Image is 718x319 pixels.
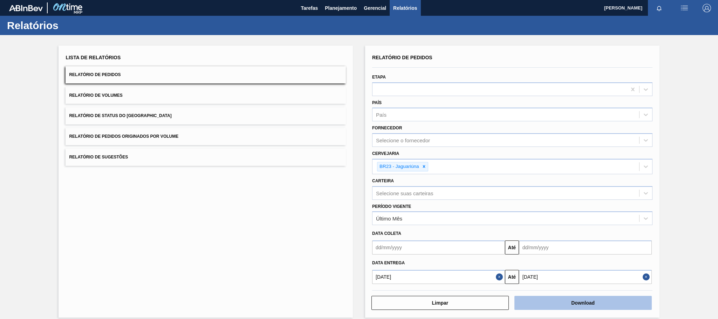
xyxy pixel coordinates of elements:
input: dd/mm/yyyy [519,270,652,284]
button: Limpar [371,296,509,310]
button: Relatório de Pedidos Originados por Volume [66,128,346,145]
label: Carteira [372,178,394,183]
span: Gerencial [364,4,386,12]
button: Relatório de Pedidos [66,66,346,83]
label: Etapa [372,75,386,80]
button: Até [505,270,519,284]
img: userActions [680,4,689,12]
input: dd/mm/yyyy [519,240,652,254]
span: Relatório de Pedidos [372,55,432,60]
span: Tarefas [301,4,318,12]
span: Relatório de Pedidos [69,72,121,77]
button: Download [514,296,652,310]
span: Data entrega [372,260,405,265]
img: Logout [703,4,711,12]
input: dd/mm/yyyy [372,240,505,254]
input: dd/mm/yyyy [372,270,505,284]
button: Relatório de Sugestões [66,149,346,166]
span: Planejamento [325,4,357,12]
h1: Relatórios [7,21,131,29]
button: Close [496,270,505,284]
label: Cervejaria [372,151,399,156]
div: País [376,112,387,118]
span: Relatório de Status do [GEOGRAPHIC_DATA] [69,113,171,118]
button: Relatório de Status do [GEOGRAPHIC_DATA] [66,107,346,124]
span: Relatórios [393,4,417,12]
div: Selecione suas carteiras [376,190,433,196]
img: TNhmsLtSVTkK8tSr43FrP2fwEKptu5GPRR3wAAAABJRU5ErkJggg== [9,5,43,11]
span: Relatório de Pedidos Originados por Volume [69,134,178,139]
button: Close [643,270,652,284]
label: Período Vigente [372,204,411,209]
div: BR23 - Jaguariúna [377,162,420,171]
div: Selecione o fornecedor [376,137,430,143]
span: Relatório de Sugestões [69,155,128,159]
label: País [372,100,382,105]
label: Fornecedor [372,125,402,130]
button: Até [505,240,519,254]
div: Último Mês [376,216,402,222]
span: Lista de Relatórios [66,55,121,60]
button: Relatório de Volumes [66,87,346,104]
span: Data coleta [372,231,401,236]
button: Notificações [648,3,670,13]
span: Relatório de Volumes [69,93,122,98]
